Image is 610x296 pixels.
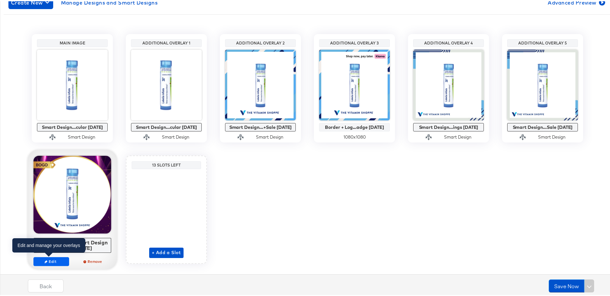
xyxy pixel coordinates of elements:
button: Back [28,278,64,291]
div: Smart Design...Sale [DATE] [509,123,576,129]
div: Additional Overlay 6 [35,143,110,149]
span: Edit [36,258,66,263]
div: 13 Slots Left [133,161,199,166]
button: Edit [33,256,69,265]
div: Smart Design...cular [DATE] [133,123,200,129]
div: Smart Design...ings [DATE] [415,123,482,129]
button: Remove [76,256,111,265]
span: Remove [78,258,108,263]
div: Additional Overlay 1 [133,39,200,44]
button: + Add a Slot [149,246,184,257]
div: 1080 x 1080 [319,133,390,139]
div: Smart Design [538,133,566,139]
div: Smart Design [68,133,95,139]
div: Additional Overlay 3 [321,39,388,44]
div: Main Image [39,39,106,44]
div: Smart Design [444,133,472,139]
span: + Add a Slot [152,247,181,255]
div: Additional Overlay 2 [227,39,294,44]
div: Shoppetacular Smart Design Sitewide [DATE] [35,238,110,250]
div: Smart Design...+Sale [DATE] [227,123,294,129]
div: Border + Log...adge [DATE] [321,123,388,129]
div: Smart Design [256,133,283,139]
button: Save Now [549,278,584,291]
div: Additional Overlay 5 [509,39,576,44]
div: Smart Design [162,133,189,139]
div: Smart Design...cular [DATE] [39,123,106,129]
div: Additional Overlay 4 [415,39,482,44]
